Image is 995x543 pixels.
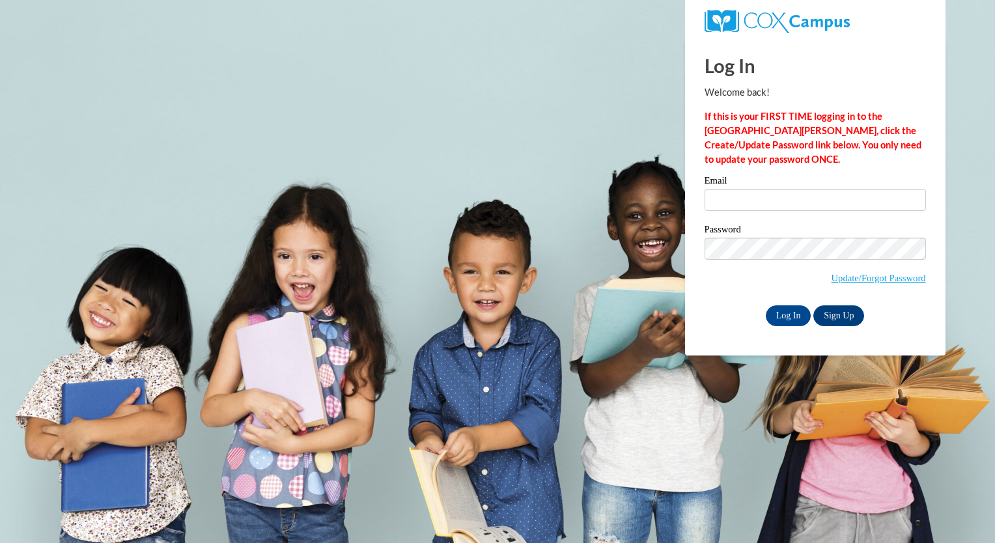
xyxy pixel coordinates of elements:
label: Email [705,176,926,189]
label: Password [705,225,926,238]
a: Sign Up [813,305,864,326]
a: COX Campus [705,15,850,26]
strong: If this is your FIRST TIME logging in to the [GEOGRAPHIC_DATA][PERSON_NAME], click the Create/Upd... [705,111,921,165]
img: COX Campus [705,10,850,33]
input: Log In [766,305,811,326]
a: Update/Forgot Password [832,273,926,283]
p: Welcome back! [705,85,926,100]
h1: Log In [705,52,926,79]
